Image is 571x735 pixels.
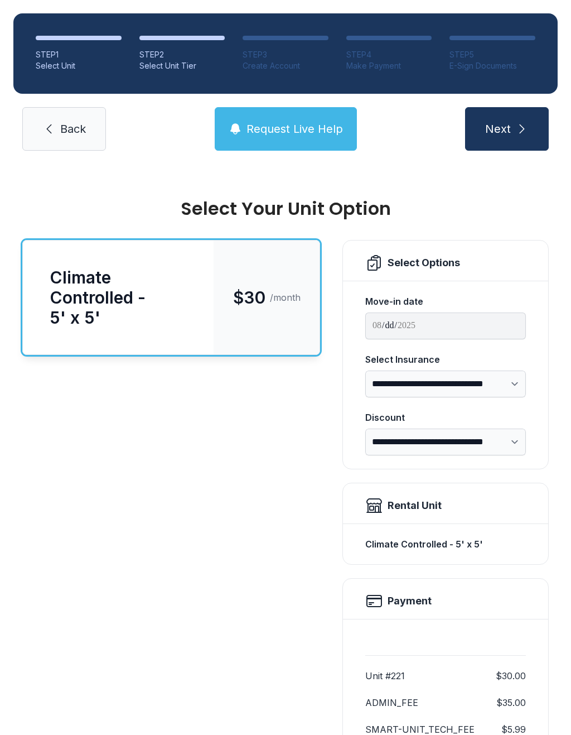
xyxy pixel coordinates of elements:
[50,267,187,328] div: Climate Controlled - 5' x 5'
[270,291,301,304] span: /month
[449,49,535,60] div: STEP 5
[365,696,418,709] dt: ADMIN_FEE
[365,669,405,683] dt: Unit #221
[496,669,526,683] dd: $30.00
[22,200,549,218] div: Select Your Unit Option
[365,371,526,397] select: Select Insurance
[365,313,526,339] input: Move-in date
[388,593,432,609] h2: Payment
[485,121,511,137] span: Next
[60,121,86,137] span: Back
[246,121,343,137] span: Request Live Help
[346,60,432,71] div: Make Payment
[496,696,526,709] dd: $35.00
[36,49,122,60] div: STEP 1
[365,411,526,424] div: Discount
[365,295,526,308] div: Move-in date
[388,255,460,271] div: Select Options
[139,60,225,71] div: Select Unit Tier
[388,498,442,513] div: Rental Unit
[365,353,526,366] div: Select Insurance
[139,49,225,60] div: STEP 2
[243,49,328,60] div: STEP 3
[365,533,526,555] div: Climate Controlled - 5' x 5'
[243,60,328,71] div: Create Account
[449,60,535,71] div: E-Sign Documents
[365,429,526,455] select: Discount
[233,287,265,308] span: $30
[346,49,432,60] div: STEP 4
[36,60,122,71] div: Select Unit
